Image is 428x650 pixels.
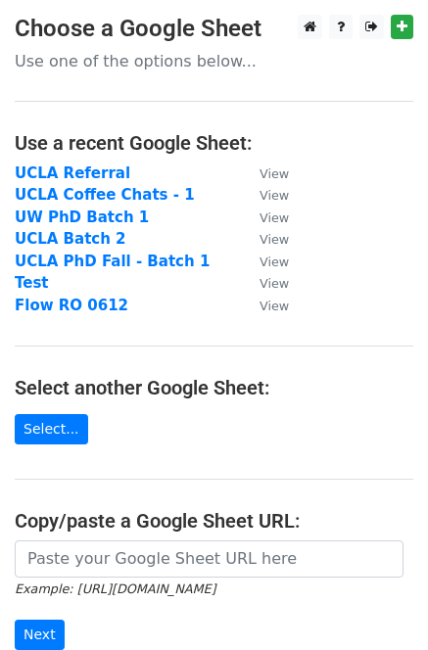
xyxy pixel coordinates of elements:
[15,581,215,596] small: Example: [URL][DOMAIN_NAME]
[260,232,289,247] small: View
[15,540,404,578] input: Paste your Google Sheet URL here
[240,253,289,270] a: View
[330,556,428,650] iframe: Chat Widget
[240,230,289,248] a: View
[15,230,126,248] a: UCLA Batch 2
[260,166,289,181] small: View
[260,299,289,313] small: View
[260,210,289,225] small: View
[240,209,289,226] a: View
[15,376,413,399] h4: Select another Google Sheet:
[15,186,195,204] a: UCLA Coffee Chats - 1
[240,274,289,292] a: View
[15,131,413,155] h4: Use a recent Google Sheet:
[260,255,289,269] small: View
[15,509,413,533] h4: Copy/paste a Google Sheet URL:
[15,297,128,314] a: Flow RO 0612
[240,297,289,314] a: View
[260,276,289,291] small: View
[15,414,88,444] a: Select...
[240,164,289,182] a: View
[260,188,289,203] small: View
[15,209,149,226] a: UW PhD Batch 1
[15,51,413,71] p: Use one of the options below...
[15,253,210,270] a: UCLA PhD Fall - Batch 1
[15,274,49,292] a: Test
[15,620,65,650] input: Next
[15,164,130,182] a: UCLA Referral
[15,15,413,43] h3: Choose a Google Sheet
[240,186,289,204] a: View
